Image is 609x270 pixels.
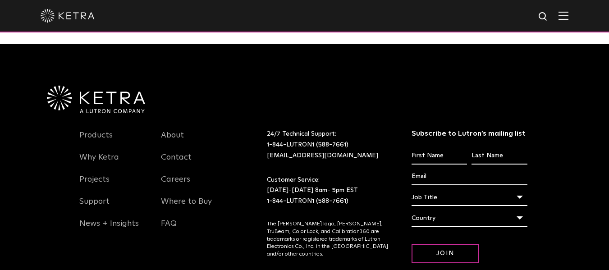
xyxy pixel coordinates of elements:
[267,152,378,159] a: [EMAIL_ADDRESS][DOMAIN_NAME]
[538,11,549,23] img: search icon
[41,9,95,23] img: ketra-logo-2019-white
[267,129,389,161] p: 24/7 Technical Support:
[412,210,527,227] div: Country
[161,219,177,239] a: FAQ
[47,86,145,114] img: Ketra-aLutronCo_White_RGB
[267,175,389,207] p: Customer Service: [DATE]-[DATE] 8am- 5pm EST
[559,11,568,20] img: Hamburger%20Nav.svg
[412,129,527,138] h3: Subscribe to Lutron’s mailing list
[161,174,190,195] a: Careers
[412,168,527,185] input: Email
[472,147,527,165] input: Last Name
[161,130,184,151] a: About
[412,147,467,165] input: First Name
[267,142,348,148] a: 1-844-LUTRON1 (588-7661)
[79,129,148,239] div: Navigation Menu
[79,197,110,217] a: Support
[267,220,389,258] p: The [PERSON_NAME] logo, [PERSON_NAME], TruBeam, Color Lock, and Calibration360 are trademarks or ...
[79,174,110,195] a: Projects
[412,189,527,206] div: Job Title
[267,198,348,204] a: 1-844-LUTRON1 (588-7661)
[412,244,479,263] input: Join
[161,197,212,217] a: Where to Buy
[79,130,113,151] a: Products
[79,152,119,173] a: Why Ketra
[79,219,139,239] a: News + Insights
[161,129,229,239] div: Navigation Menu
[161,152,192,173] a: Contact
